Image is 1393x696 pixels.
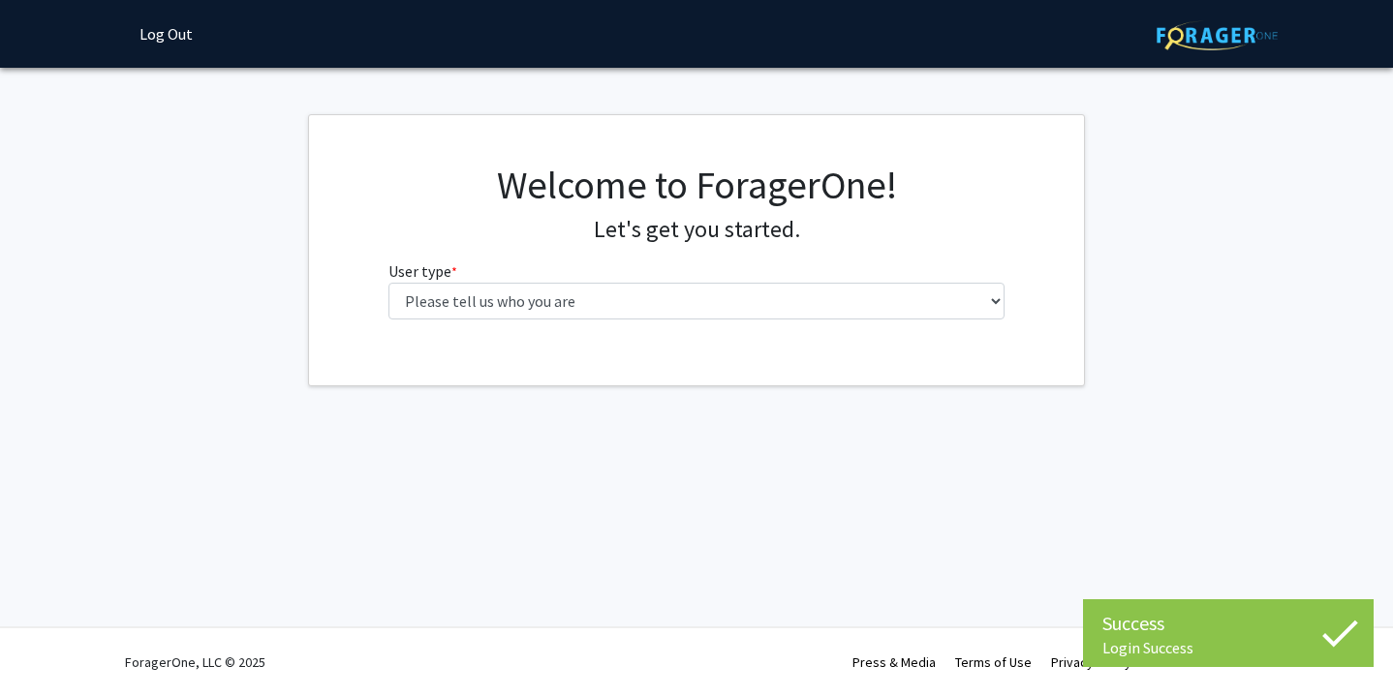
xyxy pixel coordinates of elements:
[1102,609,1354,638] div: Success
[955,653,1032,671] a: Terms of Use
[125,628,265,696] div: ForagerOne, LLC © 2025
[388,162,1006,208] h1: Welcome to ForagerOne!
[1102,638,1354,657] div: Login Success
[1051,653,1131,671] a: Privacy Policy
[852,653,936,671] a: Press & Media
[388,216,1006,244] h4: Let's get you started.
[1157,20,1278,50] img: ForagerOne Logo
[388,259,457,283] label: User type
